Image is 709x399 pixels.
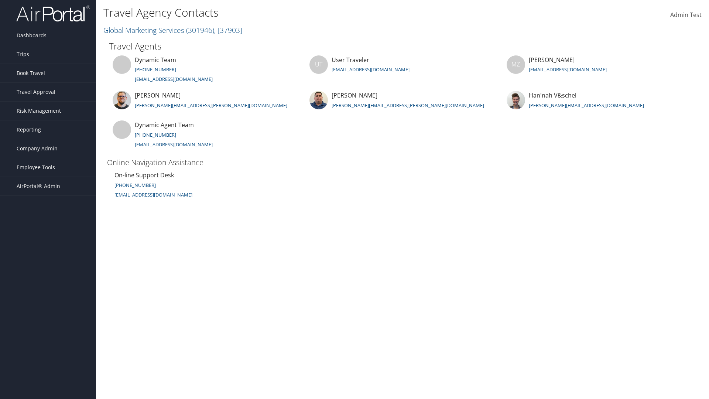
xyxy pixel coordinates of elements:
small: [EMAIL_ADDRESS][DOMAIN_NAME] [114,191,192,198]
span: Company Admin [17,139,58,158]
span: [PERSON_NAME] [529,56,575,64]
img: jeff-curtis.jpg [113,91,131,109]
span: Admin Test [670,11,702,19]
a: [EMAIL_ADDRESS][DOMAIN_NAME] [529,66,607,73]
a: [EMAIL_ADDRESS][DOMAIN_NAME] [114,190,192,198]
span: On-line Support Desk [114,171,174,179]
span: Dynamic Agent Team [135,121,194,129]
span: [PERSON_NAME] [135,91,181,99]
a: [EMAIL_ADDRESS][DOMAIN_NAME] [332,66,410,73]
div: MZ [507,55,525,74]
span: Trips [17,45,29,64]
img: hannah-vaschel.jpg [507,91,525,109]
span: Book Travel [17,64,45,82]
span: Dynamic Team [135,56,176,64]
a: [PERSON_NAME][EMAIL_ADDRESS][DOMAIN_NAME] [529,102,644,109]
span: AirPortal® Admin [17,177,60,195]
h1: Travel Agency Contacts [103,5,502,20]
a: [PHONE_NUMBER] [135,132,176,138]
a: Global Marketing Services [103,25,242,35]
span: ( 301946 ) [186,25,214,35]
span: User Traveler [332,56,369,64]
span: , [ 37903 ] [214,25,242,35]
h2: Travel Agents [109,40,696,52]
span: [PERSON_NAME] [332,91,377,99]
h3: Online Navigation Assistance [107,157,250,168]
a: [PHONE_NUMBER] [135,66,176,73]
img: kyle-casazza.jpg [309,91,328,109]
span: Travel Approval [17,83,55,101]
span: Employee Tools [17,158,55,177]
a: [PERSON_NAME][EMAIL_ADDRESS][PERSON_NAME][DOMAIN_NAME] [135,102,287,109]
span: Risk Management [17,102,61,120]
a: [PHONE_NUMBER] [114,182,156,188]
span: Reporting [17,120,41,139]
a: Admin Test [670,4,702,27]
img: airportal-logo.png [16,5,90,22]
a: [EMAIL_ADDRESS][DOMAIN_NAME] [135,76,213,82]
span: Han'nah V&schel [529,91,576,99]
span: Dashboards [17,26,47,45]
a: [EMAIL_ADDRESS][DOMAIN_NAME] [135,141,213,148]
div: UT [309,55,328,74]
a: [PERSON_NAME][EMAIL_ADDRESS][PERSON_NAME][DOMAIN_NAME] [332,102,484,109]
